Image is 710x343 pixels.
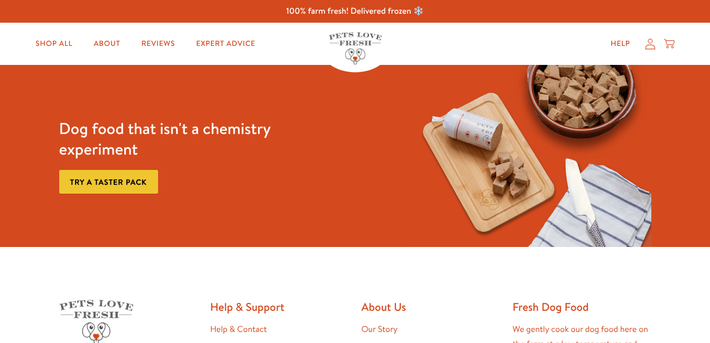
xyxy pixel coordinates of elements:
a: Expert Advice [188,33,264,54]
a: Reviews [133,33,183,54]
a: Help [602,33,639,54]
h3: Dog food that isn't a chemistry experiment [59,118,301,159]
a: Try a taster pack [59,170,158,194]
h2: Fresh Dog Food [513,300,651,314]
a: Help & Contact [210,323,267,335]
a: Shop All [27,33,81,54]
img: Pets Love Fresh [329,32,382,64]
a: About [85,33,128,54]
h2: Help & Support [210,300,349,314]
h2: About Us [362,300,500,314]
img: Fussy [409,65,651,247]
a: Our Story [362,323,398,335]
